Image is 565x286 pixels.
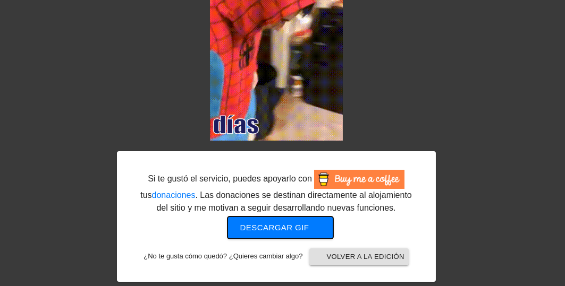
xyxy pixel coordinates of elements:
[152,190,196,200] a: donaciones
[314,250,460,263] font: flecha_atrás
[148,174,312,183] font: Si te gustó el servicio, puedes apoyarlo con
[156,190,411,212] font: . Las donaciones se destinan directamente al alojamiento del sitio y me motivan a seguir desarrol...
[240,223,309,232] font: Descargar gif
[140,190,151,200] font: tus
[227,216,334,239] button: Descargar gif
[144,253,302,261] font: ¿No te gusta cómo quedó? ¿Quieres cambiar algo?
[219,222,334,231] a: Descargar gif
[314,170,404,189] img: Invítame a un café
[309,248,408,265] button: Volver a la edición
[315,221,538,234] font: obtener_aplicación
[326,253,404,261] font: Volver a la edición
